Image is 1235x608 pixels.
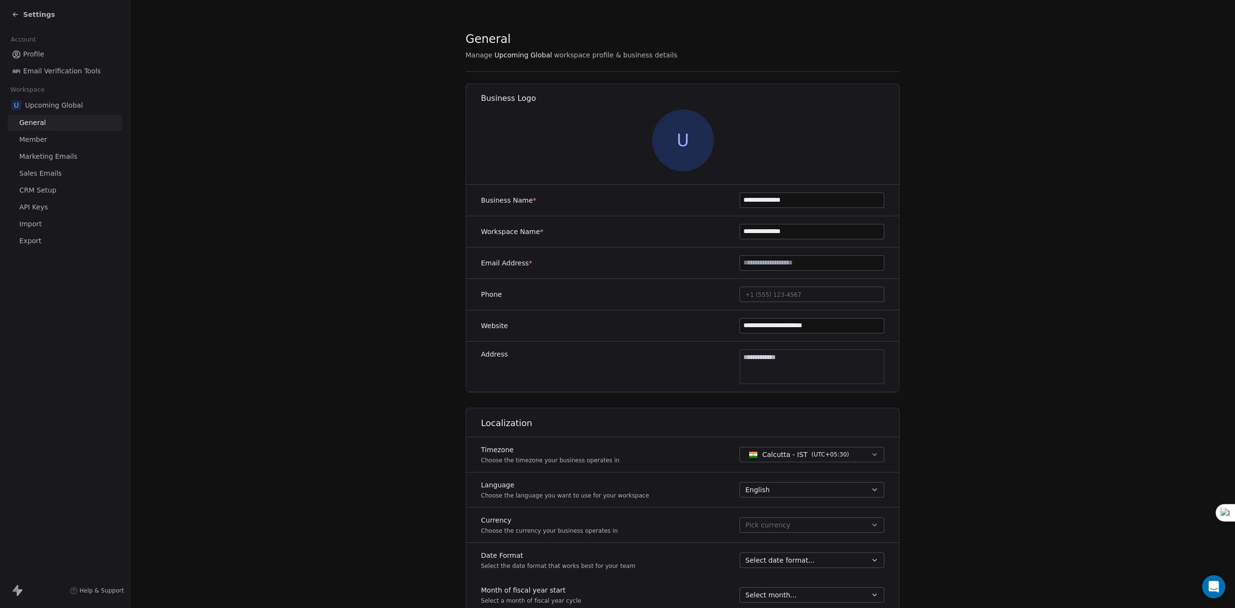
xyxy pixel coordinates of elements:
[19,236,41,246] span: Export
[740,287,884,302] button: +1 (555) 123-4567
[8,166,122,181] a: Sales Emails
[19,202,48,212] span: API Keys
[652,110,714,171] span: U
[8,149,122,165] a: Marketing Emails
[481,321,508,331] label: Website
[19,118,46,128] span: General
[745,590,796,600] span: Select month...
[481,515,618,525] label: Currency
[481,562,635,570] p: Select the date format that works best for your team
[811,450,849,459] span: ( UTC+05:30 )
[745,555,815,565] span: Select date format...
[23,10,55,19] span: Settings
[745,520,790,530] span: Pick currency
[740,517,884,533] button: Pick currency
[19,168,62,179] span: Sales Emails
[6,32,40,47] span: Account
[554,50,677,60] span: workspace profile & business details
[8,46,122,62] a: Profile
[6,83,49,97] span: Workspace
[23,66,101,76] span: Email Verification Tools
[8,199,122,215] a: API Keys
[19,219,41,229] span: Import
[481,93,900,104] h1: Business Logo
[481,597,581,605] p: Select a month of fiscal year cycle
[8,233,122,249] a: Export
[8,182,122,198] a: CRM Setup
[466,50,493,60] span: Manage
[23,49,44,59] span: Profile
[481,456,619,464] p: Choose the timezone your business operates in
[481,227,543,236] label: Workspace Name
[481,290,502,299] label: Phone
[481,417,900,429] h1: Localization
[481,492,649,499] p: Choose the language you want to use for your workspace
[481,527,618,535] p: Choose the currency your business operates in
[481,349,508,359] label: Address
[481,585,581,595] label: Month of fiscal year start
[494,50,552,60] span: Upcoming Global
[745,291,801,298] span: +1 (555) 123-4567
[8,115,122,131] a: General
[70,587,124,594] a: Help & Support
[19,135,47,145] span: Member
[25,100,83,110] span: Upcoming Global
[8,132,122,148] a: Member
[481,258,532,268] label: Email Address
[481,551,635,560] label: Date Format
[745,485,770,495] span: English
[740,447,884,462] button: Calcutta - IST(UTC+05:30)
[1202,575,1225,598] div: Open Intercom Messenger
[19,185,56,195] span: CRM Setup
[8,63,122,79] a: Email Verification Tools
[12,100,21,110] span: U
[481,195,536,205] label: Business Name
[481,445,619,455] label: Timezone
[762,450,808,459] span: Calcutta - IST
[19,152,77,162] span: Marketing Emails
[466,32,511,46] span: General
[12,10,55,19] a: Settings
[481,480,649,490] label: Language
[8,216,122,232] a: Import
[80,587,124,594] span: Help & Support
